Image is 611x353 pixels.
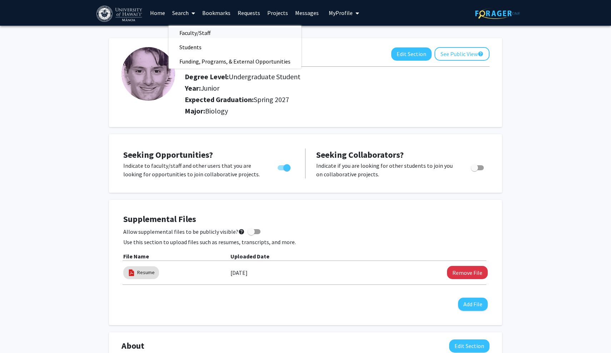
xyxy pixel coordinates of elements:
img: pdf_icon.png [128,269,135,277]
a: Students [169,42,301,52]
label: [DATE] [230,267,248,279]
a: Messages [292,0,322,25]
span: Funding, Programs, & External Opportunities [169,54,301,69]
p: Indicate if you are looking for other students to join you on collaborative projects. [316,161,457,178]
img: University of Hawaiʻi at Mānoa Logo [96,6,144,22]
h2: Degree Level: [185,72,461,81]
span: Undergraduate Student [229,72,300,81]
a: Funding, Programs, & External Opportunities [169,56,301,67]
mat-icon: help [478,50,483,58]
span: Seeking Opportunities? [123,149,213,160]
div: Toggle [468,161,488,172]
div: Toggle [275,161,294,172]
button: Edit About [449,339,490,353]
span: Allow supplemental files to be publicly visible? [123,227,245,236]
a: Requests [234,0,264,25]
span: About [121,339,144,352]
mat-icon: help [238,227,245,236]
span: Junior [201,84,219,92]
span: Faculty/Staff [169,26,221,40]
span: My Profile [329,9,353,16]
a: Bookmarks [199,0,234,25]
span: Seeking Collaborators? [316,149,404,160]
h4: Supplemental Files [123,214,488,225]
b: Uploaded Date [230,253,269,260]
img: ForagerOne Logo [475,8,520,19]
a: Resume [137,269,155,276]
p: Use this section to upload files such as resumes, transcripts, and more. [123,238,488,246]
iframe: Chat [5,321,30,348]
button: Remove Resume File [447,266,488,279]
img: Profile Picture [121,47,175,101]
button: Add File [458,298,488,311]
button: Edit Section [391,47,432,61]
h2: Major: [185,107,490,115]
button: See Public View [434,47,490,61]
h2: Year: [185,84,461,92]
a: Faculty/Staff [169,27,301,38]
a: Projects [264,0,292,25]
p: Indicate to faculty/staff and other users that you are looking for opportunities to join collabor... [123,161,264,178]
span: Students [169,40,212,54]
a: Home [146,0,169,25]
span: Biology [205,106,228,115]
a: Search [169,0,199,25]
span: Spring 2027 [254,95,289,104]
b: File Name [123,253,149,260]
h2: Expected Graduation: [185,95,461,104]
